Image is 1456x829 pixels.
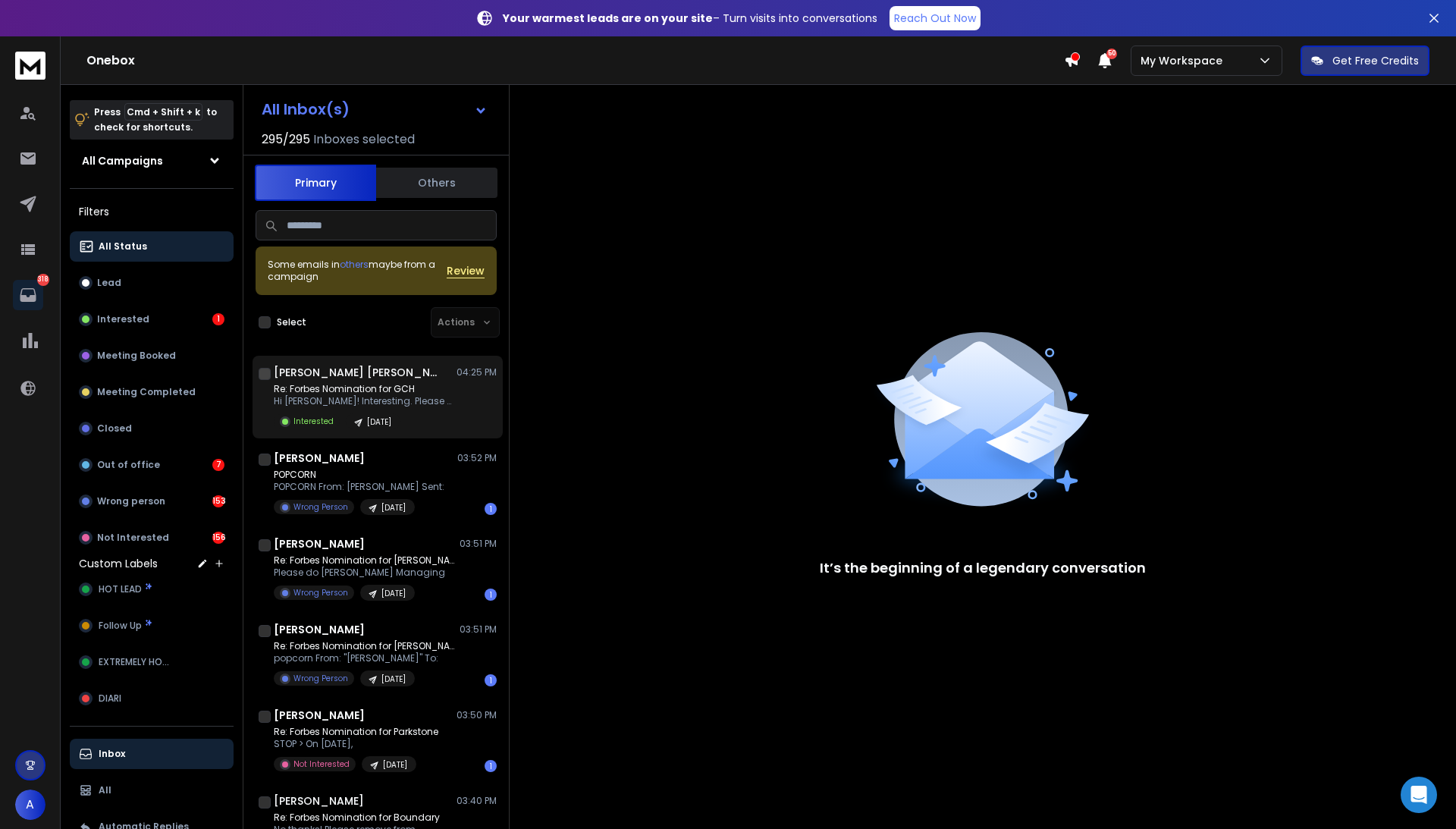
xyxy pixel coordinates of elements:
div: 156 [212,532,224,544]
div: Some emails in maybe from a campaign [268,259,447,283]
p: Interested [97,313,149,325]
h1: [PERSON_NAME] [274,793,364,809]
p: POPCORN From: [PERSON_NAME] Sent: [274,481,444,493]
h3: Custom Labels [79,556,158,571]
div: 1 [485,760,497,772]
h1: [PERSON_NAME] [274,536,365,551]
button: All Inbox(s) [249,94,500,124]
p: Hi [PERSON_NAME]! Interesting. Please send me [274,395,456,407]
p: Not Interested [97,532,169,544]
p: [DATE] [383,759,407,771]
span: DIARI [99,692,121,705]
button: Wrong person153 [70,486,234,517]
p: 03:50 PM [457,709,497,721]
a: 318 [13,280,43,310]
button: Follow Up [70,611,234,641]
div: 7 [212,459,224,471]
p: – Turn visits into conversations [503,11,877,26]
button: All Campaigns [70,146,234,176]
p: STOP > On [DATE], [274,738,438,750]
p: Please do [PERSON_NAME] Managing [274,567,456,579]
h1: [PERSON_NAME] [274,708,365,723]
p: Lead [97,277,121,289]
p: Re: Forbes Nomination for [PERSON_NAME] [274,640,456,652]
p: Out of office [97,459,160,471]
p: All [99,784,111,796]
p: Meeting Booked [97,350,176,362]
div: 153 [212,495,224,507]
div: 1 [485,674,497,686]
button: Interested1 [70,304,234,334]
h1: All Inbox(s) [262,102,350,117]
p: [DATE] [367,416,391,428]
p: 03:51 PM [460,538,497,550]
p: 03:52 PM [457,452,497,464]
p: [DATE] [381,674,406,685]
p: It’s the beginning of a legendary conversation [820,557,1146,579]
h1: Onebox [86,52,1064,70]
span: HOT LEAD [99,583,142,595]
p: Re: Forbes Nomination for Parkstone [274,726,438,738]
p: 03:40 PM [457,795,497,807]
p: Wrong Person [293,501,348,513]
p: 318 [37,274,49,286]
span: 295 / 295 [262,130,310,149]
strong: Your warmest leads are on your site [503,11,713,26]
p: Re: Forbes Nomination for GCH [274,383,456,395]
div: 1 [212,313,224,325]
p: Reach Out Now [894,11,976,26]
p: Re: Forbes Nomination for [PERSON_NAME] [274,554,456,567]
span: 50 [1106,49,1117,59]
img: logo [15,52,45,80]
p: Wrong Person [293,673,348,684]
p: Re: Forbes Nomination for Boundary [274,812,440,824]
h1: [PERSON_NAME] [PERSON_NAME] [274,365,441,380]
p: Not Interested [293,758,350,770]
label: Select [277,316,306,328]
button: All [70,775,234,805]
button: Meeting Completed [70,377,234,407]
button: All Status [70,231,234,262]
h3: Inboxes selected [313,130,415,149]
h3: Filters [70,201,234,222]
h1: [PERSON_NAME] [274,451,365,466]
button: Meeting Booked [70,341,234,371]
p: 03:51 PM [460,623,497,636]
p: Get Free Credits [1332,53,1419,68]
button: Out of office7 [70,450,234,480]
button: Get Free Credits [1301,46,1429,76]
button: DIARI [70,683,234,714]
button: Not Interested156 [70,523,234,553]
button: HOT LEAD [70,574,234,604]
span: Cmd + Shift + k [124,103,202,121]
h1: All Campaigns [82,153,163,168]
div: Open Intercom Messenger [1401,777,1437,813]
button: Closed [70,413,234,444]
p: Press to check for shortcuts. [94,105,217,135]
p: Wrong Person [293,587,348,598]
div: 1 [485,503,497,515]
button: A [15,790,45,820]
a: Reach Out Now [890,6,981,30]
p: My Workspace [1141,53,1228,68]
button: Lead [70,268,234,298]
p: 04:25 PM [457,366,497,378]
p: Closed [97,422,132,435]
p: Wrong person [97,495,165,507]
p: [DATE] [381,502,406,513]
button: EXTREMELY HOW [70,647,234,677]
p: popcorn From: "[PERSON_NAME]" To: [274,652,456,664]
h1: [PERSON_NAME] [274,622,365,637]
button: Review [447,263,485,278]
div: 1 [485,589,497,601]
p: Interested [293,416,334,427]
button: Inbox [70,739,234,769]
p: [DATE] [381,588,406,599]
p: POPCORN [274,469,444,481]
button: Primary [255,165,376,201]
p: Meeting Completed [97,386,196,398]
span: others [340,258,369,271]
p: Inbox [99,748,125,760]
